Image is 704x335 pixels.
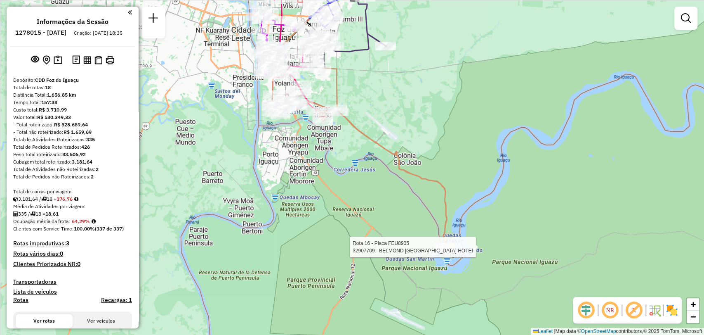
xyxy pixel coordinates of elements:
[74,197,78,202] i: Meta Caixas/viagem: 195,05 Diferença: -18,29
[71,29,126,37] div: Criação: [DATE] 18:35
[45,84,51,90] strong: 18
[13,91,132,99] div: Distância Total:
[13,84,132,91] div: Total de rotas:
[39,107,67,113] strong: R$ 3.710,99
[13,288,132,295] h4: Lista de veículos
[41,54,52,67] button: Centralizar mapa no depósito ou ponto de apoio
[37,18,108,26] h4: Informações da Sessão
[13,188,132,195] div: Total de caixas por viagem:
[13,76,132,84] div: Depósito:
[13,158,132,166] div: Cubagem total roteirizado:
[665,304,678,317] img: Exibir/Ocultar setores
[690,311,696,322] span: −
[13,195,132,203] div: 3.181,64 / 18 =
[93,54,104,66] button: Visualizar Romaneio
[47,92,76,98] strong: 1.656,85 km
[95,226,124,232] strong: (337 de 337)
[128,7,132,17] a: Clique aqui para minimizar o painel
[13,166,132,173] div: Total de Atividades não Roteirizadas:
[13,297,28,304] a: Rotas
[52,54,64,67] button: Painel de Sugestão
[13,99,132,106] div: Tempo total:
[96,166,99,172] strong: 2
[37,114,71,120] strong: R$ 530.349,33
[81,144,90,150] strong: 426
[581,328,616,334] a: OpenStreetMap
[13,121,132,128] div: - Total roteirizado:
[54,121,88,128] strong: R$ 528.689,64
[533,328,553,334] a: Leaflet
[531,328,704,335] div: Map data © contributors,© 2025 TomTom, Microsoft
[13,250,132,257] h4: Rotas vários dias:
[554,328,555,334] span: |
[45,211,59,217] strong: 18,61
[13,211,18,216] i: Total de Atividades
[690,299,696,309] span: +
[64,129,92,135] strong: R$ 1.659,69
[13,151,132,158] div: Peso total roteirizado:
[86,136,95,143] strong: 335
[13,203,132,210] div: Média de Atividades por viagem:
[13,261,132,268] h4: Clientes Priorizados NR:
[77,260,80,268] strong: 0
[648,304,661,317] img: Fluxo de ruas
[678,10,694,26] a: Exibir filtros
[13,218,70,224] span: Ocupação média da frota:
[41,197,47,202] i: Total de rotas
[92,219,96,224] em: Média calculada utilizando a maior ocupação (%Peso ou %Cubagem) de cada rota da sessão. Rotas cro...
[35,77,79,83] strong: CDD Foz do Iguaçu
[66,240,69,247] strong: 3
[687,298,699,311] a: Zoom in
[13,128,132,136] div: - Total não roteirizado:
[13,278,132,285] h4: Transportadoras
[624,300,644,320] span: Exibir rótulo
[72,159,92,165] strong: 3.181,64
[29,53,41,67] button: Exibir sessão original
[71,54,82,67] button: Logs desbloquear sessão
[101,297,132,304] h4: Recargas: 1
[13,240,132,247] h4: Rotas improdutivas:
[687,311,699,323] a: Zoom out
[74,226,95,232] strong: 100,00%
[41,99,57,105] strong: 157:38
[13,136,132,143] div: Total de Atividades Roteirizadas:
[104,54,116,66] button: Imprimir Rotas
[72,218,90,224] strong: 64,29%
[13,197,18,202] i: Cubagem total roteirizado
[576,300,596,320] span: Ocultar deslocamento
[13,106,132,114] div: Custo total:
[13,226,74,232] span: Clientes com Service Time:
[145,10,162,29] a: Nova sessão e pesquisa
[13,143,132,151] div: Total de Pedidos Roteirizados:
[16,314,73,328] button: Ver rotas
[13,173,132,181] div: Total de Pedidos não Roteirizados:
[30,211,35,216] i: Total de rotas
[57,196,73,202] strong: 176,76
[82,54,93,65] button: Visualizar relatório de Roteirização
[13,114,132,121] div: Valor total:
[62,151,86,157] strong: 83.506,92
[15,29,66,36] h6: 1278015 - [DATE]
[60,250,63,257] strong: 0
[91,173,94,180] strong: 2
[13,210,132,218] div: 335 / 18 =
[600,300,620,320] span: Ocultar NR
[73,314,129,328] button: Ver veículos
